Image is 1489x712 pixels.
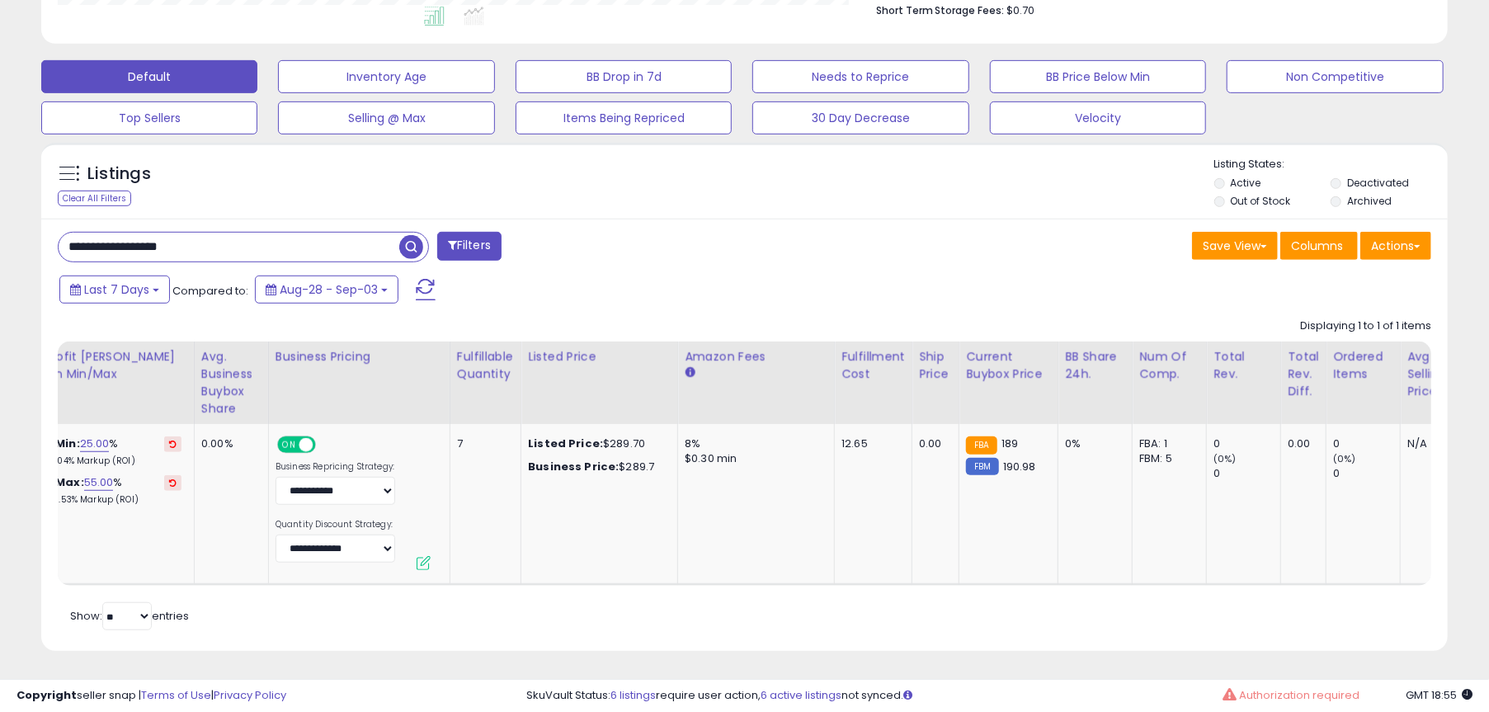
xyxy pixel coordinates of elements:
div: $289.7 [528,460,665,474]
div: % [45,475,181,506]
div: Amazon Fees [685,348,827,365]
small: (0%) [1213,452,1237,465]
div: Num of Comp. [1139,348,1199,383]
small: (0%) [1333,452,1356,465]
label: Quantity Discount Strategy: [276,519,395,530]
div: Clear All Filters [58,191,131,206]
div: FBM: 5 [1139,451,1194,466]
span: OFF [313,438,340,452]
b: Business Price: [528,459,619,474]
button: Aug-28 - Sep-03 [255,276,398,304]
p: 159.53% Markup (ROI) [45,494,181,506]
i: Revert to store-level Min Markup [169,440,177,448]
span: 190.98 [1003,459,1036,474]
small: Amazon Fees. [685,365,695,380]
th: The percentage added to the cost of goods (COGS) that forms the calculator for Min & Max prices. [37,342,194,424]
div: 0 [1213,466,1280,481]
div: $289.70 [528,436,665,451]
span: Show: entries [70,608,189,624]
span: 2025-09-11 18:55 GMT [1406,687,1473,703]
a: 6 active listings [761,687,841,703]
div: Profit [PERSON_NAME] on Min/Max [45,348,187,383]
b: Max: [55,474,84,490]
button: Inventory Age [278,60,494,93]
div: Total Rev. [1213,348,1274,383]
button: Needs to Reprice [752,60,968,93]
p: Listing States: [1214,157,1448,172]
b: Listed Price: [528,436,603,451]
div: Fulfillment Cost [841,348,905,383]
button: Items Being Repriced [516,101,732,134]
strong: Copyright [16,687,77,703]
div: Displaying 1 to 1 of 1 items [1300,318,1431,334]
label: Business Repricing Strategy: [276,461,395,473]
div: 8% [685,436,822,451]
div: Avg Selling Price [1407,348,1468,400]
span: Columns [1291,238,1343,254]
button: Velocity [990,101,1206,134]
span: Last 7 Days [84,281,149,298]
a: 25.00 [80,436,110,452]
b: Short Term Storage Fees: [876,3,1005,17]
button: Selling @ Max [278,101,494,134]
button: Save View [1192,232,1278,260]
div: BB Share 24h. [1065,348,1125,383]
small: FBM [966,458,998,475]
a: 55.00 [84,474,114,491]
a: 6 listings [610,687,656,703]
button: Non Competitive [1227,60,1443,93]
span: $0.70 [1007,2,1035,18]
div: 0 [1213,436,1280,451]
div: Avg. Business Buybox Share [201,348,262,417]
label: Active [1231,176,1261,190]
p: 40.04% Markup (ROI) [45,455,181,467]
small: FBA [966,436,997,455]
span: Authorization required [1240,687,1360,703]
div: 0.00% [201,436,256,451]
div: Current Buybox Price [966,348,1051,383]
button: Default [41,60,257,93]
button: BB Drop in 7d [516,60,732,93]
button: Last 7 Days [59,276,170,304]
div: SkuVault Status: require user action, not synced. [526,688,1473,704]
div: Total Rev. Diff. [1288,348,1319,400]
div: 0 [1333,436,1400,451]
div: seller snap | | [16,688,286,704]
div: FBA: 1 [1139,436,1194,451]
div: Ordered Items [1333,348,1393,383]
i: Revert to store-level Max Markup [169,479,177,487]
button: Top Sellers [41,101,257,134]
a: Terms of Use [141,687,211,703]
button: BB Price Below Min [990,60,1206,93]
label: Deactivated [1347,176,1409,190]
button: Columns [1280,232,1358,260]
div: Business Pricing [276,348,443,365]
h5: Listings [87,163,151,186]
div: N/A [1407,436,1462,451]
div: % [45,436,181,467]
div: 7 [457,436,508,451]
span: Aug-28 - Sep-03 [280,281,378,298]
div: Ship Price [919,348,952,383]
a: Privacy Policy [214,687,286,703]
button: 30 Day Decrease [752,101,968,134]
div: 0% [1065,436,1119,451]
span: Compared to: [172,283,248,299]
div: 0 [1333,466,1400,481]
span: 189 [1001,436,1018,451]
b: Min: [55,436,80,451]
button: Actions [1360,232,1431,260]
div: 12.65 [841,436,899,451]
div: 0.00 [1288,436,1313,451]
span: ON [279,438,299,452]
button: Filters [437,232,502,261]
div: Listed Price [528,348,671,365]
div: $0.30 min [685,451,822,466]
div: Fulfillable Quantity [457,348,514,383]
label: Archived [1347,194,1392,208]
label: Out of Stock [1231,194,1291,208]
div: 0.00 [919,436,946,451]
